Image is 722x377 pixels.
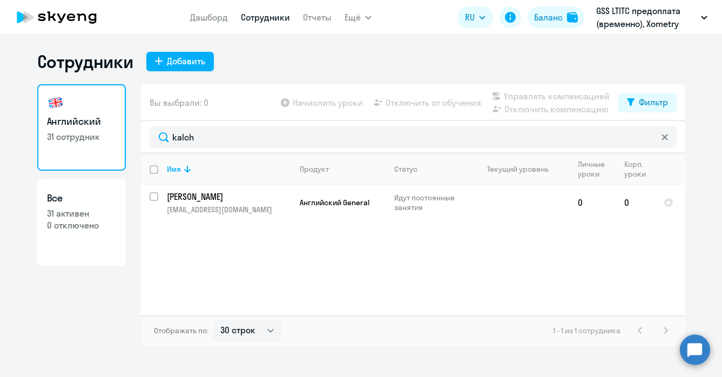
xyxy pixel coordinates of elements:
h3: Все [47,191,116,205]
button: Фильтр [618,93,677,112]
td: 0 [569,185,616,220]
button: Ещё [345,6,372,28]
div: Баланс [534,11,563,24]
div: Продукт [300,164,385,174]
button: Добавить [146,52,214,71]
div: Корп. уроки [624,159,654,179]
span: Ещё [345,11,361,24]
a: Все31 активен0 отключено [37,179,126,266]
span: Английский General [300,198,369,207]
div: Добавить [167,55,205,68]
div: Текущий уровень [477,164,569,174]
h1: Сотрудники [37,51,133,72]
span: 1 - 1 из 1 сотрудника [553,326,620,335]
p: GSS LTITC предоплата (временно), Xometry Europe GmbH [596,4,697,30]
a: Дашборд [190,12,228,23]
img: english [47,94,64,111]
div: Личные уроки [578,159,615,179]
p: Идут постоянные занятия [394,193,468,212]
div: Личные уроки [578,159,608,179]
span: Вы выбрали: 0 [150,96,208,109]
td: 0 [616,185,655,220]
span: Отображать по: [154,326,208,335]
a: Английский31 сотрудник [37,84,126,171]
div: Продукт [300,164,329,174]
img: balance [567,12,578,23]
p: [PERSON_NAME] [167,191,289,203]
div: Текущий уровень [487,164,549,174]
div: Фильтр [639,96,668,109]
span: RU [465,11,475,24]
a: Сотрудники [241,12,290,23]
div: Статус [394,164,468,174]
button: GSS LTITC предоплата (временно), Xometry Europe GmbH [591,4,713,30]
a: Отчеты [303,12,332,23]
div: Имя [167,164,181,174]
button: RU [457,6,493,28]
div: Имя [167,164,291,174]
button: Балансbalance [528,6,584,28]
h3: Английский [47,115,116,129]
p: 0 отключено [47,219,116,231]
div: Статус [394,164,417,174]
p: 31 активен [47,207,116,219]
p: 31 сотрудник [47,131,116,143]
div: Корп. уроки [624,159,647,179]
a: [PERSON_NAME] [167,191,291,203]
p: [EMAIL_ADDRESS][DOMAIN_NAME] [167,205,291,214]
input: Поиск по имени, email, продукту или статусу [150,126,677,148]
